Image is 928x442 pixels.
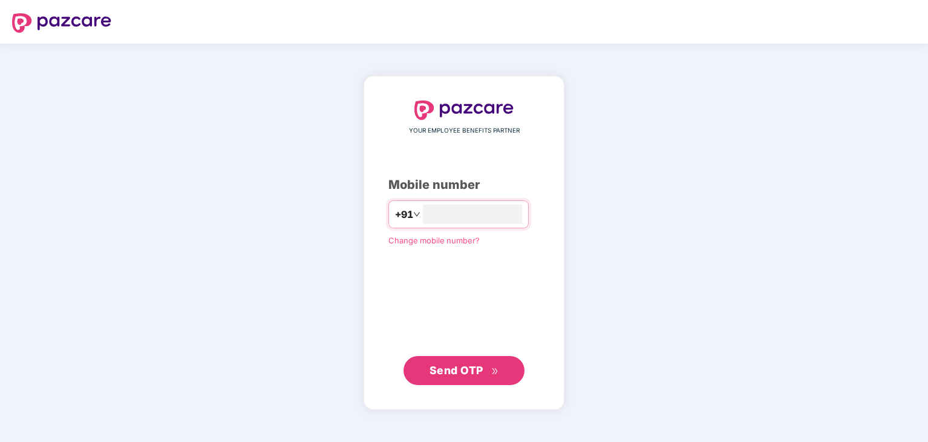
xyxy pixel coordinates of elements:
[430,364,483,377] span: Send OTP
[414,101,514,120] img: logo
[388,176,540,194] div: Mobile number
[409,126,520,136] span: YOUR EMPLOYEE BENEFITS PARTNER
[395,207,413,222] span: +91
[12,13,111,33] img: logo
[388,236,480,245] a: Change mobile number?
[404,356,524,385] button: Send OTPdouble-right
[413,211,420,218] span: down
[491,368,499,375] span: double-right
